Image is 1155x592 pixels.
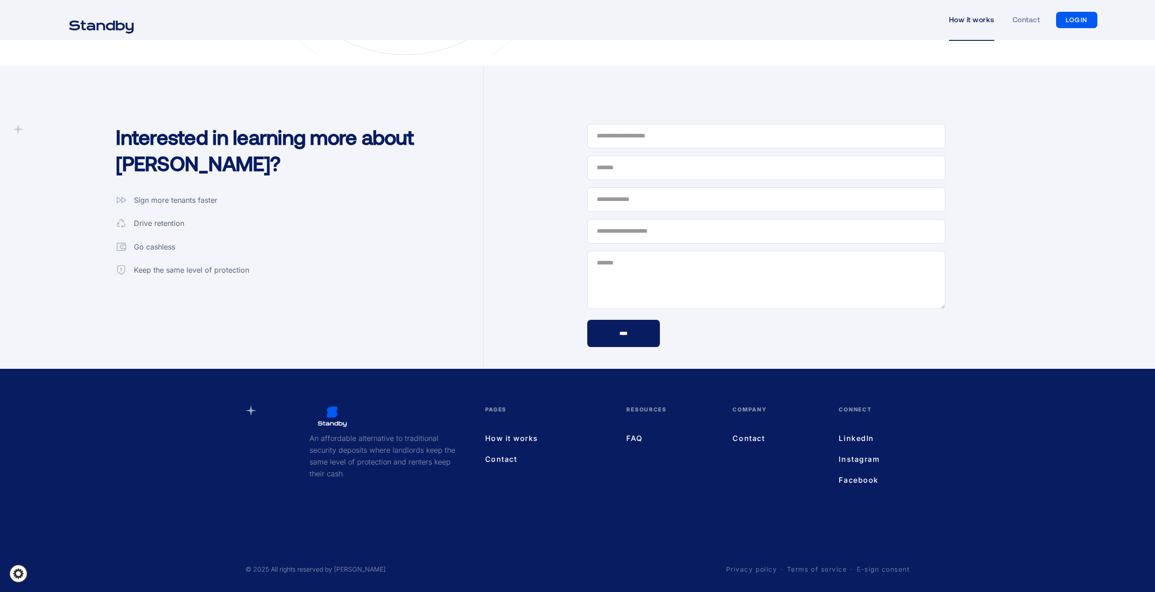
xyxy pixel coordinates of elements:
a: Cookie settings [9,564,28,583]
a: Contact [485,453,609,465]
a: LOGIN [1056,12,1097,28]
div: Resources [626,405,714,432]
a: Facebook [839,474,891,486]
div: Company [732,405,821,432]
a: E-sign consent [857,565,910,574]
a: Privacy policy [726,565,777,574]
div: © 2025 All rights reserved by [PERSON_NAME] [246,565,386,574]
a: home [58,15,145,25]
div: Keep the same level of protection [134,264,249,276]
a: How it works [485,432,609,444]
div: Drive retention [134,218,184,230]
a: Instagram [839,453,891,465]
form: Contact Form [587,124,946,347]
div: Connect [839,405,891,432]
a: LinkedIn [839,432,891,444]
a: · [781,565,783,574]
p: An affordable alternative to traditional security deposits where landlords keep the same level of... [310,432,457,479]
div: pages [485,405,609,432]
a: Terms of service [787,565,847,574]
a: · [850,565,853,574]
div: Sign more tenants faster [134,195,217,206]
a: Contact [732,432,821,444]
h1: Interested in learning more about [PERSON_NAME]? [116,124,474,176]
a: FAQ [626,432,714,444]
div: Go cashless [134,241,175,253]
